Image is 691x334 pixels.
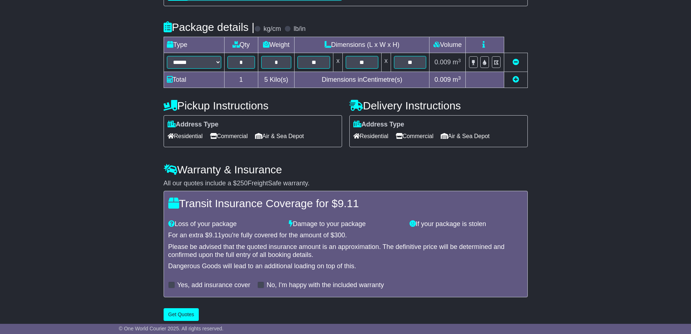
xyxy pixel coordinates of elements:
span: 0.009 [435,59,451,66]
span: Commercial [396,130,433,142]
span: Air & Sea Depot [255,130,304,142]
td: Dimensions (L x W x H) [295,37,429,53]
label: kg/cm [263,25,281,33]
span: 0.009 [435,76,451,83]
h4: Warranty & Insurance [164,164,528,176]
a: Add new item [513,76,519,83]
label: No, I'm happy with the included warranty [267,281,384,289]
div: Loss of your package [165,220,285,228]
td: Total [164,72,224,88]
span: Commercial [210,130,248,142]
div: If your package is stolen [406,220,527,228]
td: Type [164,37,224,53]
td: 1 [224,72,258,88]
span: 5 [264,76,268,83]
span: 250 [237,180,248,187]
div: Dangerous Goods will lead to an additional loading on top of this. [168,262,523,270]
span: 300 [334,232,345,239]
div: Please be advised that the quoted insurance amount is an approximation. The definitive price will... [168,243,523,259]
td: x [381,53,391,72]
div: All our quotes include a $ FreightSafe warranty. [164,180,528,188]
td: x [333,53,343,72]
td: Dimensions in Centimetre(s) [295,72,429,88]
span: Air & Sea Depot [441,130,490,142]
h4: Pickup Instructions [164,100,342,112]
div: For an extra $ you're fully covered for the amount of $ . [168,232,523,240]
h4: Delivery Instructions [349,100,528,112]
td: Qty [224,37,258,53]
td: Weight [258,37,295,53]
button: Get Quotes [164,308,199,321]
td: Kilo(s) [258,72,295,88]
span: Residential [168,130,203,142]
div: Damage to your package [285,220,406,228]
label: lb/in [293,25,305,33]
sup: 3 [458,75,461,81]
h4: Package details | [164,21,255,33]
label: Yes, add insurance cover [177,281,250,289]
label: Address Type [353,121,404,129]
span: © One World Courier 2025. All rights reserved. [119,326,224,331]
span: m [453,76,461,83]
label: Address Type [168,121,219,129]
sup: 3 [458,58,461,63]
h4: Transit Insurance Coverage for $ [168,197,523,209]
span: m [453,59,461,66]
span: Residential [353,130,388,142]
td: Volume [429,37,466,53]
span: 9.11 [338,197,359,209]
span: 9.11 [209,232,222,239]
a: Remove this item [513,59,519,66]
